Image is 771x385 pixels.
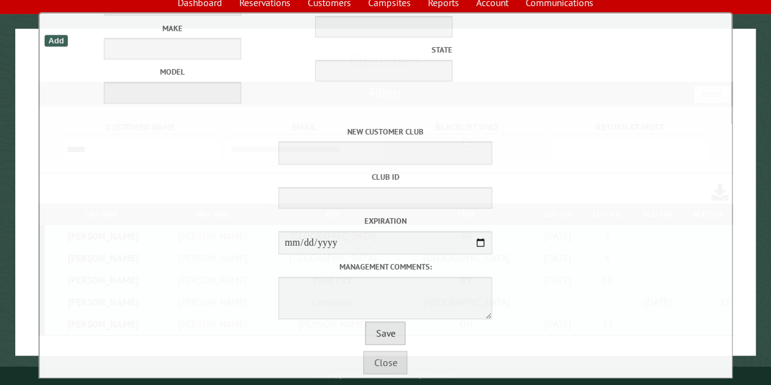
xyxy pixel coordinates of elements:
button: Close [363,351,407,374]
label: Make [80,23,264,34]
label: Club ID [43,171,728,183]
label: Management comments: [43,261,728,273]
label: State [268,44,452,56]
button: Save [365,321,405,345]
label: New customer club [43,126,728,137]
label: Expiration [43,215,728,227]
small: © Campground Commander LLC. All rights reserved. [317,372,455,380]
div: Add [45,35,67,46]
label: Model [80,66,264,78]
